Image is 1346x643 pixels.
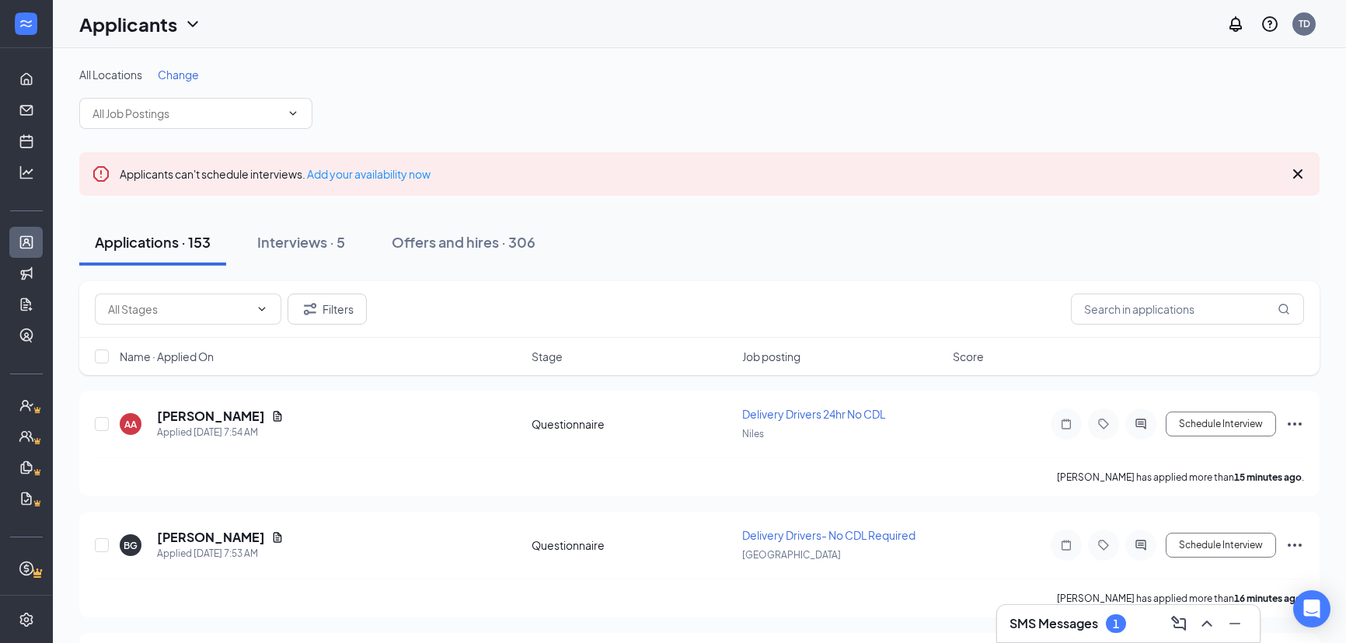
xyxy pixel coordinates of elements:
svg: Note [1057,539,1076,551]
svg: ComposeMessage [1170,614,1188,633]
h5: [PERSON_NAME] [157,408,265,425]
div: AA [124,418,137,431]
h1: Applicants [79,11,177,37]
h3: SMS Messages [1009,615,1098,632]
div: Applied [DATE] 7:54 AM [157,425,284,440]
h5: [PERSON_NAME] [157,529,265,546]
b: 16 minutes ago [1234,593,1302,604]
div: 1 [1113,617,1119,631]
svg: ChevronDown [256,303,268,315]
button: Filter Filters [288,294,367,325]
div: Offers and hires · 306 [392,232,535,252]
svg: MagnifyingGlass [1278,303,1290,315]
svg: ChevronUp [1198,614,1216,633]
span: Applicants can't schedule interviews. [120,167,431,181]
svg: Ellipses [1285,415,1304,433]
b: 15 minutes ago [1234,471,1302,483]
svg: Analysis [19,165,34,180]
svg: Error [92,165,110,183]
svg: Notifications [1226,15,1245,33]
div: Interviews · 5 [257,232,345,252]
a: Add your availability now [307,167,431,181]
svg: ActiveChat [1132,539,1150,551]
input: All Job Postings [92,105,281,122]
p: [PERSON_NAME] has applied more than . [1057,471,1304,484]
span: Delivery Drivers 24hr No CDL [742,407,885,421]
svg: Minimize [1226,614,1244,633]
div: Applied [DATE] 7:53 AM [157,546,284,561]
div: Applications · 153 [95,232,211,252]
button: ChevronUp [1194,611,1219,636]
span: Delivery Drivers- No CDL Required [742,528,915,542]
span: All Locations [79,68,142,82]
span: Score [953,349,984,364]
span: Change [158,68,199,82]
svg: Document [271,531,284,544]
span: Job posting [742,349,800,364]
svg: Filter [301,300,319,318]
svg: Cross [1288,165,1307,183]
button: Schedule Interview [1166,533,1276,558]
svg: Tag [1094,418,1113,430]
svg: WorkstreamLogo [18,16,33,31]
div: Open Intercom Messenger [1293,590,1330,627]
span: Name · Applied On [120,349,214,364]
div: Questionnaire [532,537,733,553]
input: All Stages [108,301,249,318]
svg: Document [271,410,284,422]
svg: QuestionInfo [1261,15,1279,33]
svg: Ellipses [1285,536,1304,554]
button: ComposeMessage [1166,611,1191,636]
svg: ActiveChat [1132,418,1150,430]
svg: Settings [19,612,34,627]
div: Questionnaire [532,416,733,432]
svg: ChevronDown [183,15,202,33]
span: Niles [742,428,764,440]
input: Search in applications [1071,294,1304,325]
div: BG [124,539,138,552]
div: TD [1299,17,1310,30]
svg: ChevronDown [287,107,299,120]
svg: Note [1057,418,1076,430]
button: Minimize [1222,611,1247,636]
p: [PERSON_NAME] has applied more than . [1057,592,1304,605]
span: [GEOGRAPHIC_DATA] [742,549,841,561]
svg: Tag [1094,539,1113,551]
button: Schedule Interview [1166,412,1276,436]
span: Stage [532,349,563,364]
